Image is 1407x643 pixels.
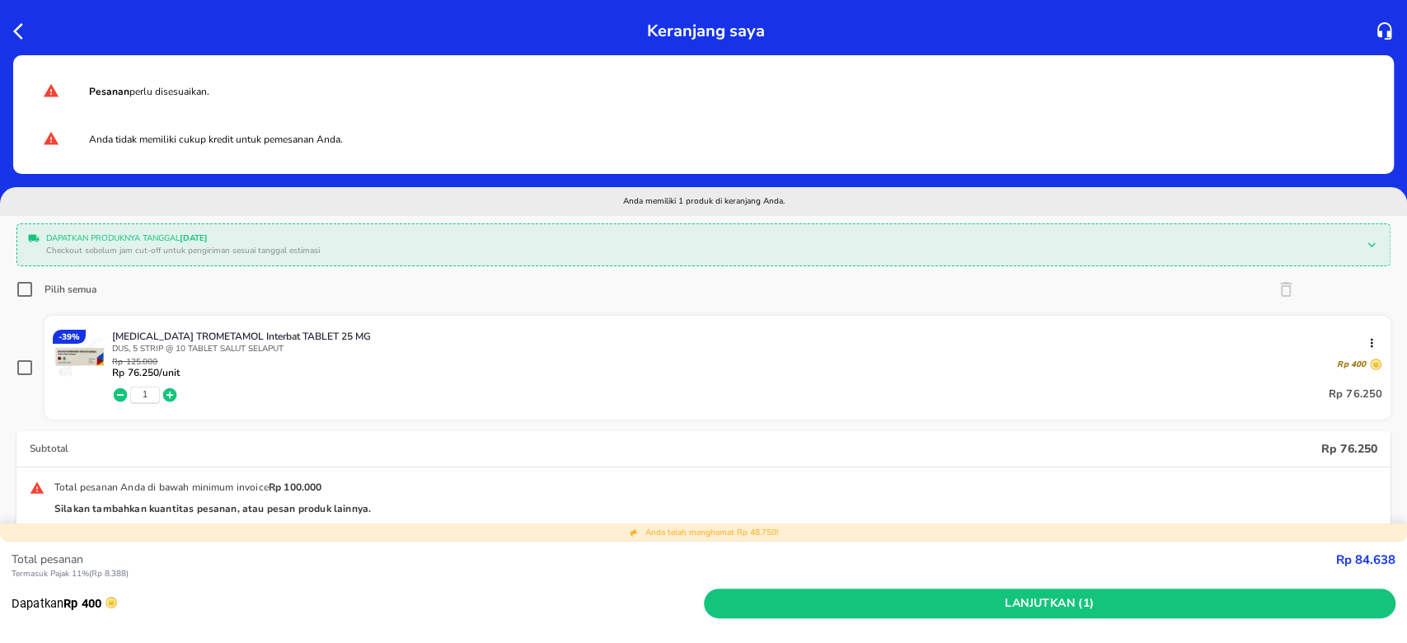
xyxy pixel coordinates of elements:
[53,330,107,384] img: DEXKETOPROFEN TROMETAMOL Interbat TABLET 25 MG
[12,551,1336,568] p: Total pesanan
[269,481,325,494] strong: Rp 100.000
[46,232,1354,245] p: Dapatkan produknya tanggal
[629,528,639,537] img: total discount
[21,228,1386,261] div: Dapatkan produknya tanggal[DATE]Checkout sebelum jam cut-off untuk pengiriman sesuai tanggal esti...
[704,589,1396,619] button: Lanjutkan (1)
[12,568,1336,580] p: Termasuk Pajak 11% ( Rp 8.388 )
[89,133,343,146] span: Anda tidak memiliki cukup kredit untuk pemesanan Anda.
[54,481,371,494] p: Total pesanan Anda di bawah minimum invoice
[89,85,209,98] span: perlu disesuaikan.
[53,330,86,344] div: - 39 %
[89,85,129,98] strong: Pesanan
[1329,385,1382,405] p: Rp 76.250
[46,245,1354,257] p: Checkout sebelum jam cut-off untuk pengiriman sesuai tanggal estimasi
[30,442,1321,455] p: Subtotal
[180,232,208,244] b: [DATE]
[112,330,1369,343] p: [MEDICAL_DATA] TROMETAMOL Interbat TABLET 25 MG
[112,358,180,367] p: Rp 125.000
[1321,441,1377,457] p: Rp 76.250
[63,596,101,611] strong: Rp 400
[1336,551,1395,568] strong: Rp 84.638
[54,502,371,515] p: Silakan tambahkan kuantitas pesanan, atau pesan produk lainnya.
[711,594,1390,614] span: Lanjutkan (1)
[143,389,148,401] button: 1
[45,283,96,296] div: Pilih semua
[1337,359,1366,370] p: Rp 400
[647,16,765,45] p: Keranjang saya
[112,367,180,378] p: Rp 76.250 /unit
[112,343,1382,354] p: DUS, 5 STRIP @ 10 TABLET SALUT SELAPUT
[12,594,704,612] p: Dapatkan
